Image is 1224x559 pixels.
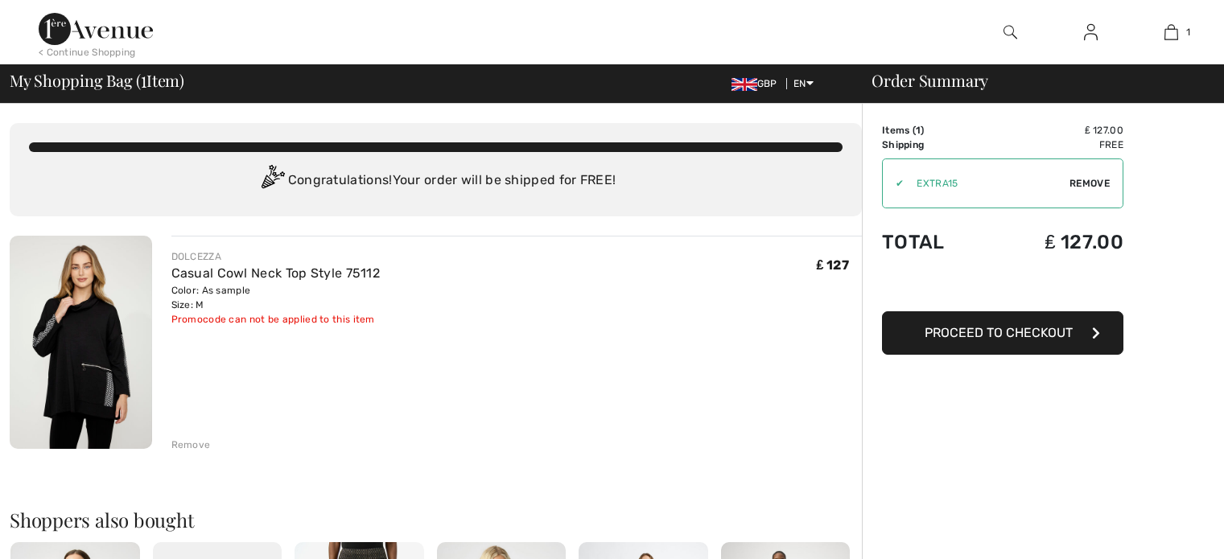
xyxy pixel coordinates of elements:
div: Remove [171,438,211,452]
span: My Shopping Bag ( Item) [10,72,184,88]
div: Order Summary [852,72,1214,88]
h2: Shoppers also bought [10,510,862,529]
img: My Info [1084,23,1098,42]
div: Congratulations! Your order will be shipped for FREE! [29,165,843,197]
span: Proceed to Checkout [925,325,1073,340]
div: ✔ [883,176,904,191]
td: ₤ 127.00 [989,123,1123,138]
img: My Bag [1164,23,1178,42]
img: 1ère Avenue [39,13,153,45]
td: Free [989,138,1123,152]
span: ₤ 127 [817,257,849,273]
td: Shipping [882,138,989,152]
span: EN [793,78,814,89]
span: Remove [1069,176,1110,191]
a: 1 [1131,23,1210,42]
img: Casual Cowl Neck Top Style 75112 [10,236,152,449]
span: 1 [916,125,921,136]
span: GBP [732,78,784,89]
td: Items ( ) [882,123,989,138]
button: Proceed to Checkout [882,311,1123,355]
div: Promocode can not be applied to this item [171,312,381,327]
span: 1 [141,68,146,89]
img: Congratulation2.svg [256,165,288,197]
img: UK Pound [732,78,757,91]
span: 1 [1186,25,1190,39]
div: DOLCEZZA [171,249,381,264]
div: Color: As sample Size: M [171,283,381,312]
input: Promo code [904,159,1069,208]
a: Sign In [1071,23,1111,43]
td: Total [882,215,989,269]
img: search the website [1004,23,1017,42]
td: ₤ 127.00 [989,215,1123,269]
div: < Continue Shopping [39,45,136,60]
iframe: PayPal [882,269,1123,306]
a: Casual Cowl Neck Top Style 75112 [171,265,381,281]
